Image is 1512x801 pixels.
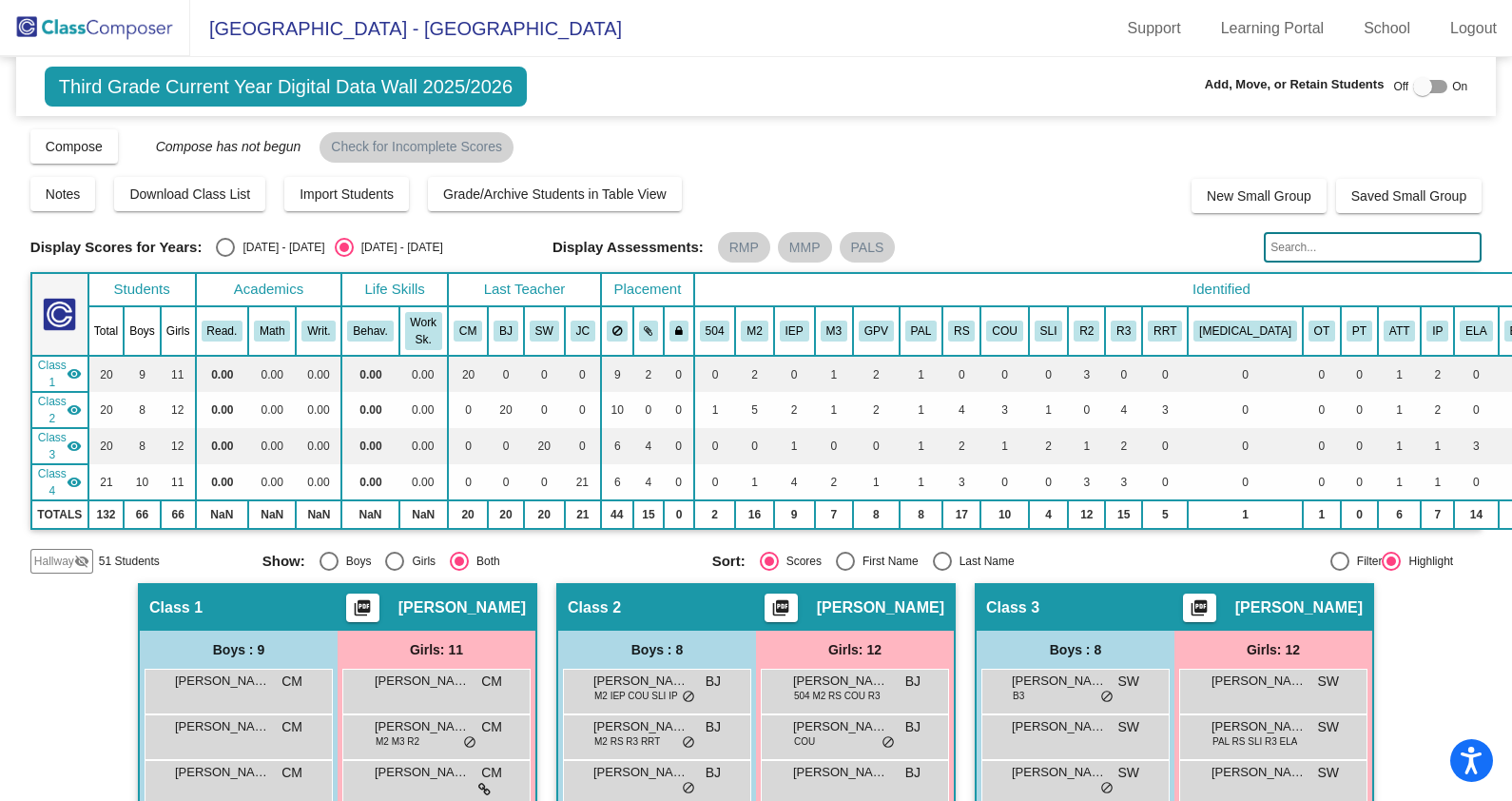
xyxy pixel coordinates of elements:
[346,594,379,622] button: Print Students Details
[524,392,565,428] td: 0
[428,177,682,211] button: Grade/Archive Students in Table View
[859,321,894,342] button: GPV
[235,239,324,256] div: [DATE] - [DATE]
[530,321,559,342] button: SW
[161,392,196,428] td: 12
[1188,392,1303,428] td: 0
[774,500,815,529] td: 9
[443,186,667,202] span: Grade/Archive Students in Table View
[718,232,770,263] mat-chip: RMP
[694,500,736,529] td: 2
[46,139,103,154] span: Compose
[694,464,736,500] td: 0
[448,306,488,356] th: Carrie Mock
[900,392,942,428] td: 1
[1105,428,1142,464] td: 2
[67,475,82,490] mat-icon: visibility
[1105,500,1142,529] td: 15
[38,429,67,463] span: Class 3
[45,67,527,107] span: Third Grade Current Year Digital Data Wall 2025/2026
[1188,306,1303,356] th: Tier 3 Meeting
[196,428,249,464] td: 0.00
[853,356,900,392] td: 2
[1183,594,1216,622] button: Print Students Details
[30,177,96,211] button: Notes
[601,356,633,392] td: 9
[900,428,942,464] td: 1
[1029,306,1069,356] th: Speech Only IEP
[1193,321,1297,342] button: [MEDICAL_DATA]
[488,464,524,500] td: 0
[565,428,601,464] td: 0
[565,500,601,529] td: 21
[1105,392,1142,428] td: 4
[296,500,341,529] td: NaN
[296,356,341,392] td: 0.00
[694,306,736,356] th: 504 Plan
[398,598,526,617] span: [PERSON_NAME]
[601,273,694,306] th: Placement
[448,273,601,306] th: Last Teacher
[1029,392,1069,428] td: 1
[284,177,409,211] button: Import Students
[347,321,393,342] button: Behav.
[1303,306,1341,356] th: Occupational Therapy
[341,392,398,428] td: 0.00
[565,306,601,356] th: Jordan Cockerham
[399,356,448,392] td: 0.00
[1074,321,1099,342] button: R2
[161,306,196,356] th: Girls
[404,553,436,570] div: Girls
[399,500,448,529] td: NaN
[488,392,524,428] td: 20
[840,232,896,263] mat-chip: PALS
[1378,392,1421,428] td: 1
[1454,356,1498,392] td: 0
[296,464,341,500] td: 0.00
[320,132,514,163] mat-chip: Check for Incomplete Scores
[196,464,249,500] td: 0.00
[137,139,301,154] span: Compose has not begun
[67,366,82,381] mat-icon: visibility
[405,312,442,350] button: Work Sk.
[524,356,565,392] td: 0
[735,306,773,356] th: Math Tier 2
[948,321,975,342] button: RS
[1336,179,1482,213] button: Saved Small Group
[664,464,694,500] td: 0
[1378,428,1421,464] td: 1
[38,393,67,427] span: Class 2
[31,356,88,392] td: Carrie Mock - No Class Name
[942,306,980,356] th: Reading Specialist Support
[1308,321,1335,342] button: OT
[565,392,601,428] td: 0
[341,500,398,529] td: NaN
[735,464,773,500] td: 1
[74,554,89,569] mat-icon: visibility_off
[774,428,815,464] td: 1
[1303,464,1341,500] td: 0
[114,177,265,211] button: Download Class List
[30,239,203,256] span: Display Scores for Years:
[1188,500,1303,529] td: 1
[900,306,942,356] th: PALS tutoring
[1192,179,1327,213] button: New Small Group
[448,500,488,529] td: 20
[986,598,1039,617] span: Class 3
[735,500,773,529] td: 16
[351,598,374,625] mat-icon: picture_as_pdf
[774,356,815,392] td: 0
[124,428,161,464] td: 8
[67,402,82,418] mat-icon: visibility
[1421,500,1454,529] td: 7
[1454,428,1498,464] td: 3
[1205,75,1385,94] span: Add, Move, or Retain Students
[1068,500,1105,529] td: 12
[448,428,488,464] td: 0
[1347,321,1372,342] button: PT
[1303,356,1341,392] td: 0
[341,356,398,392] td: 0.00
[1264,232,1482,263] input: Search...
[301,321,336,342] button: Writ.
[601,428,633,464] td: 6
